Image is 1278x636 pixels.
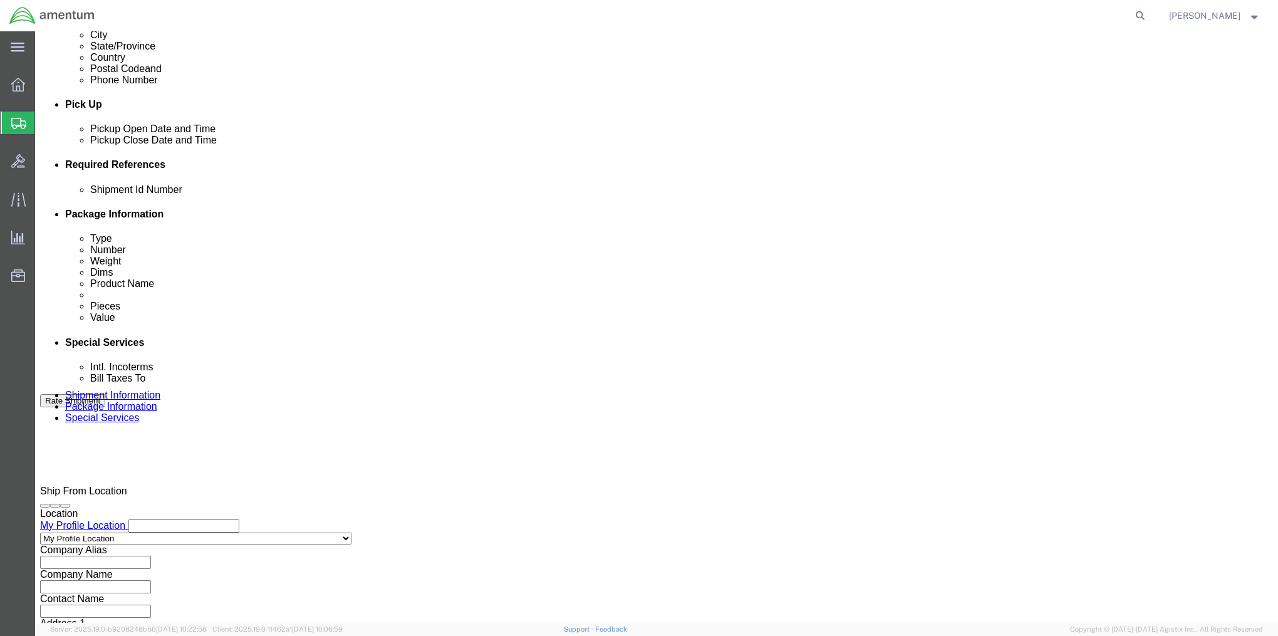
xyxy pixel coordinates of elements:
span: Server: 2025.19.0-b9208248b56 [50,625,207,633]
span: [DATE] 10:06:59 [292,625,343,633]
button: [PERSON_NAME] [1168,8,1261,23]
span: [DATE] 10:22:58 [156,625,207,633]
span: Copyright © [DATE]-[DATE] Agistix Inc., All Rights Reserved [1070,624,1263,635]
a: Feedback [595,625,627,633]
a: Support [564,625,595,633]
span: Client: 2025.19.0-1f462a1 [212,625,343,633]
img: logo [9,6,95,25]
span: Scott Gilmour [1169,9,1240,23]
iframe: FS Legacy Container [35,31,1278,623]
